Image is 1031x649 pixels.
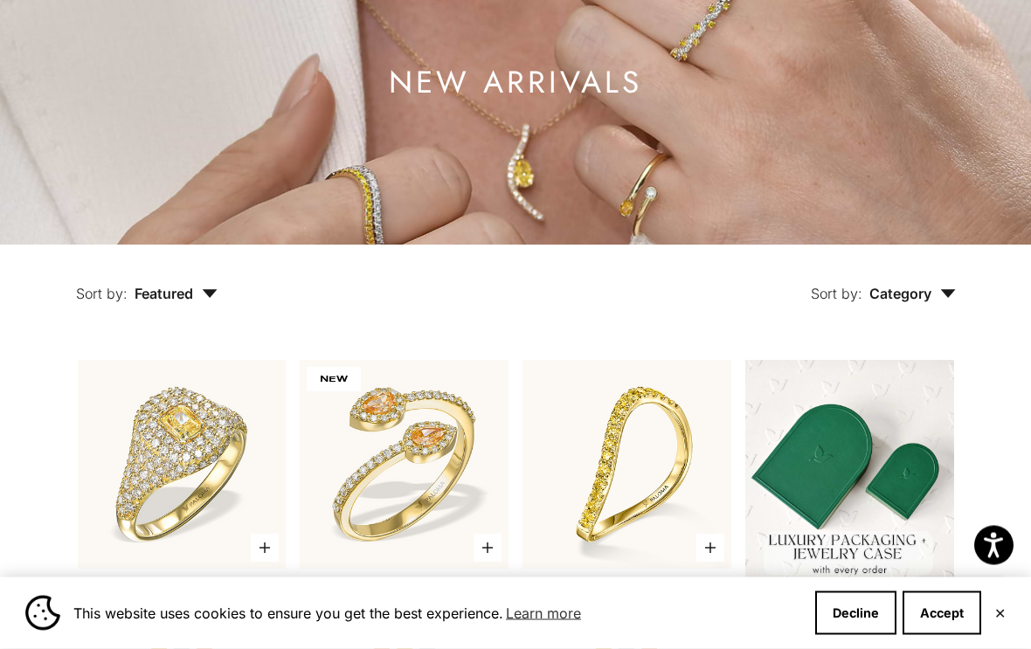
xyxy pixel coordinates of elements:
[389,72,642,94] h1: NEW ARRIVALS
[307,368,361,392] span: NEW
[78,361,287,570] a: #YellowGold #WhiteGold #RoseGold
[503,600,584,626] a: Learn more
[771,245,996,319] button: Sort by: Category
[36,245,258,319] button: Sort by: Featured
[869,286,956,303] span: Category
[300,361,509,570] img: #YellowGold
[522,361,731,570] img: #YellowGold
[73,600,801,626] span: This website uses cookies to ensure you get the best experience.
[903,591,981,635] button: Accept
[994,608,1006,618] button: Close
[78,361,287,570] img: #YellowGold
[811,286,862,303] span: Sort by:
[815,591,896,635] button: Decline
[25,596,60,631] img: Cookie banner
[135,286,218,303] span: Featured
[76,286,128,303] span: Sort by:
